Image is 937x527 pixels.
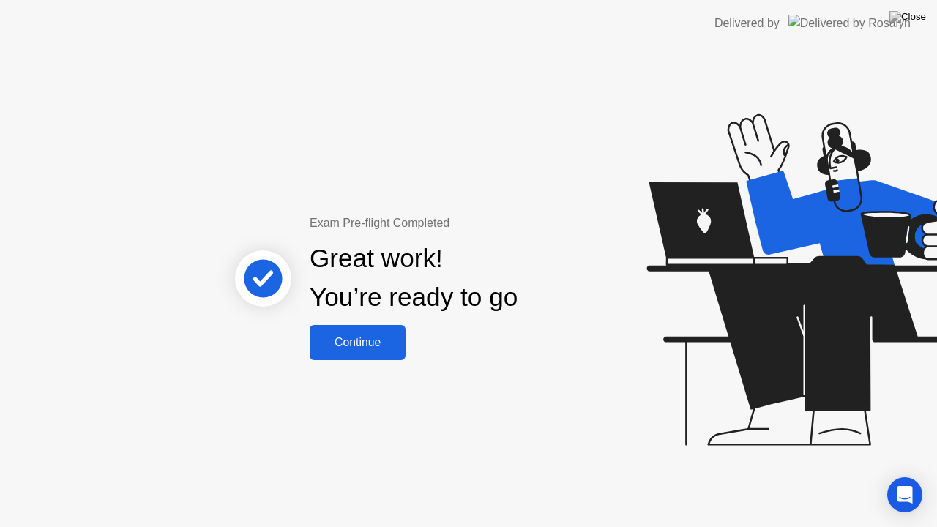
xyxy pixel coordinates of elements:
img: Delivered by Rosalyn [788,15,911,31]
div: Great work! You’re ready to go [310,239,518,317]
div: Continue [314,336,401,349]
div: Delivered by [714,15,780,32]
button: Continue [310,325,406,360]
img: Close [889,11,926,23]
div: Exam Pre-flight Completed [310,214,612,232]
div: Open Intercom Messenger [887,477,922,512]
